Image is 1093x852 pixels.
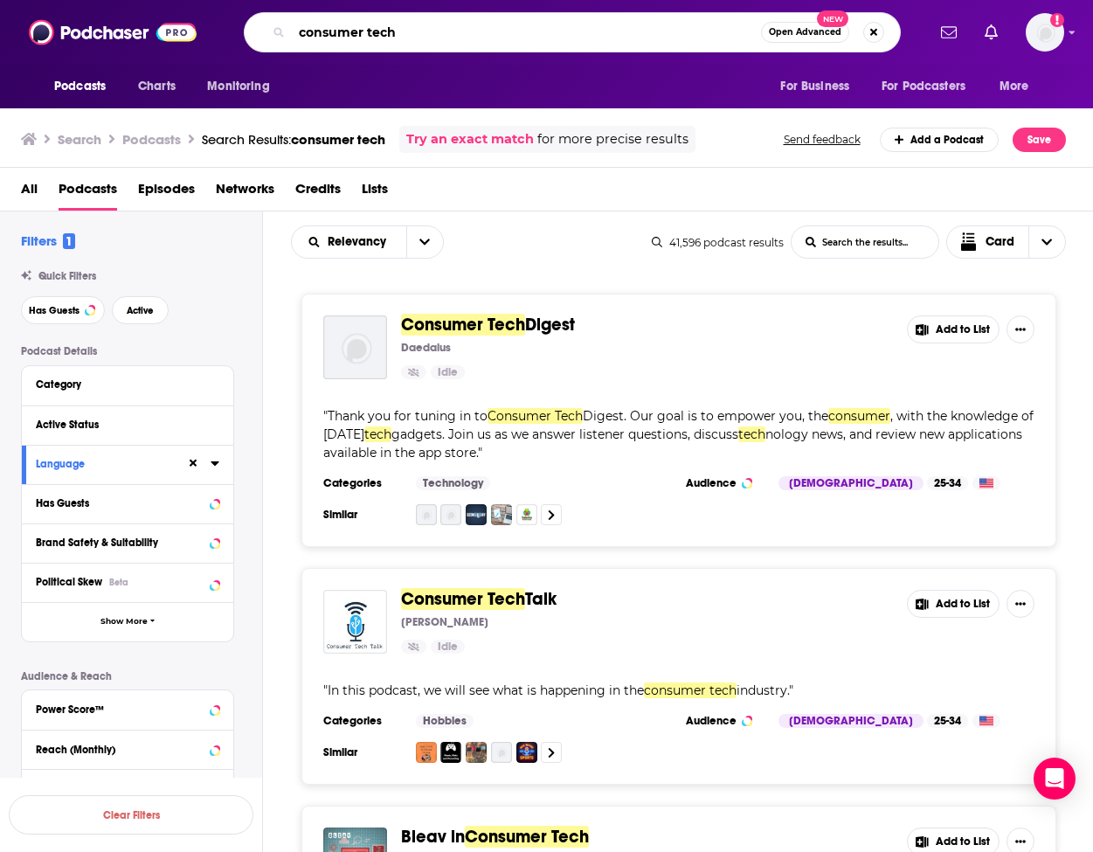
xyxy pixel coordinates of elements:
h2: Choose List sort [291,225,444,259]
button: Language [36,453,186,474]
button: Has Guests [21,296,105,324]
span: Political Skew [36,576,102,588]
div: Search podcasts, credits, & more... [244,12,901,52]
span: Consumer Tech [488,408,583,424]
span: industry. [737,682,789,698]
img: Szkoła Androida [516,504,537,525]
button: Active Status [36,413,219,435]
span: Consumer Tech [465,826,589,848]
span: gadgets. Join us as we answer listener questions, discuss [391,426,738,442]
span: Networks [216,175,274,211]
div: [DEMOGRAPHIC_DATA] [778,476,924,490]
img: Podchaser - Follow, Share and Rate Podcasts [29,16,197,49]
a: BombAppromotion – Mobile App Promotion & Marketing [491,504,512,525]
img: Paine To Purpose [491,742,512,763]
button: Send feedback [778,132,866,147]
span: Monitoring [207,74,269,99]
a: Search Results:consumer tech [202,131,385,148]
span: Quick Filters [38,270,96,282]
span: consumer tech [644,682,737,698]
span: Show More [100,617,148,627]
div: Reach (Monthly) [36,744,204,756]
div: Search Results: [202,131,385,148]
button: Save [1013,128,1066,152]
span: Thank you for tuning in to [328,408,488,424]
span: Digest. Our goal is to empower you, the [583,408,828,424]
img: User Profile [1026,13,1064,52]
p: [PERSON_NAME] [401,615,488,629]
span: Logged in as Society22 [1026,13,1064,52]
span: Digest [525,314,575,336]
span: Has Guests [29,306,80,315]
a: All [21,175,38,211]
a: Consumer TechTalk [401,590,557,609]
span: Idle [438,639,458,656]
span: Card [986,236,1014,248]
span: Lists [362,175,388,211]
span: Charts [138,74,176,99]
button: Choose View [946,225,1067,259]
a: Idle [431,365,465,379]
a: Credits [295,175,341,211]
h3: Search [58,131,101,148]
button: Show More Button [1007,315,1034,343]
img: G33KOLOGY [466,504,487,525]
span: Consumer Tech [401,588,525,610]
span: Podcasts [59,175,117,211]
img: Jake Wayne Sports [516,742,537,763]
img: Lil yachty com up [466,742,487,763]
h3: Audience [686,476,764,490]
a: 1 Take Photography [440,504,461,525]
button: open menu [768,70,871,103]
span: " " [323,408,1034,461]
div: Active Status [36,419,208,431]
span: 1 [63,233,75,249]
input: Search podcasts, credits, & more... [292,18,761,46]
button: Reach (Monthly) [36,738,219,759]
button: open menu [292,236,406,248]
span: tech [364,426,391,442]
button: Show More [22,602,233,641]
div: 25-34 [927,714,968,728]
button: open menu [42,70,128,103]
a: Bleav inConsumer Tech [401,828,589,847]
img: TJR Podcast [416,504,437,525]
div: 41,596 podcast results [652,236,784,249]
span: consumer [828,408,890,424]
button: open menu [870,70,991,103]
h3: Podcasts [122,131,181,148]
h3: Categories [323,714,402,728]
p: Audience & Reach [21,670,234,682]
button: Power Score™ [36,697,219,719]
span: Open Advanced [769,28,841,37]
div: 25-34 [927,476,968,490]
span: Podcasts [54,74,106,99]
button: open menu [987,70,1051,103]
img: 3PN - Pixels Plots & Parenting Network [440,742,461,763]
svg: Add a profile image [1050,13,1064,27]
div: Brand Safety & Suitability [36,537,204,549]
div: [DEMOGRAPHIC_DATA] [778,714,924,728]
button: Show More Button [1007,590,1034,618]
button: Has Guests [36,492,219,514]
img: Consumer Tech Digest [323,315,387,379]
img: Consumer Tech Talk [323,590,387,654]
a: Episodes [138,175,195,211]
span: tech [738,426,765,442]
a: Try an exact match [406,129,534,149]
p: Podcast Details [21,345,234,357]
button: Brand Safety & Suitability [36,531,219,553]
span: consumer tech [291,131,385,148]
a: Hobbies [416,714,474,728]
